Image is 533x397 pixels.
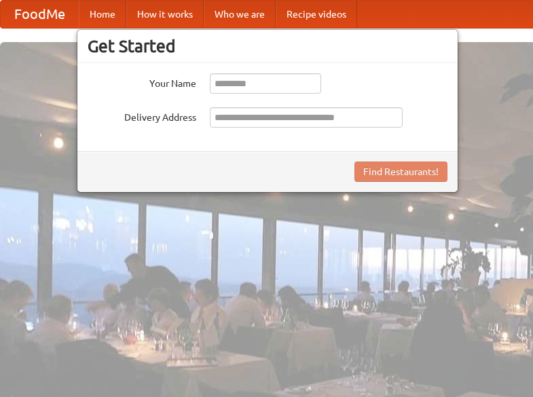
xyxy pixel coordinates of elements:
[88,36,447,56] h3: Get Started
[204,1,276,28] a: Who we are
[88,73,196,90] label: Your Name
[354,162,447,182] button: Find Restaurants!
[276,1,357,28] a: Recipe videos
[79,1,126,28] a: Home
[1,1,79,28] a: FoodMe
[88,107,196,124] label: Delivery Address
[126,1,204,28] a: How it works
